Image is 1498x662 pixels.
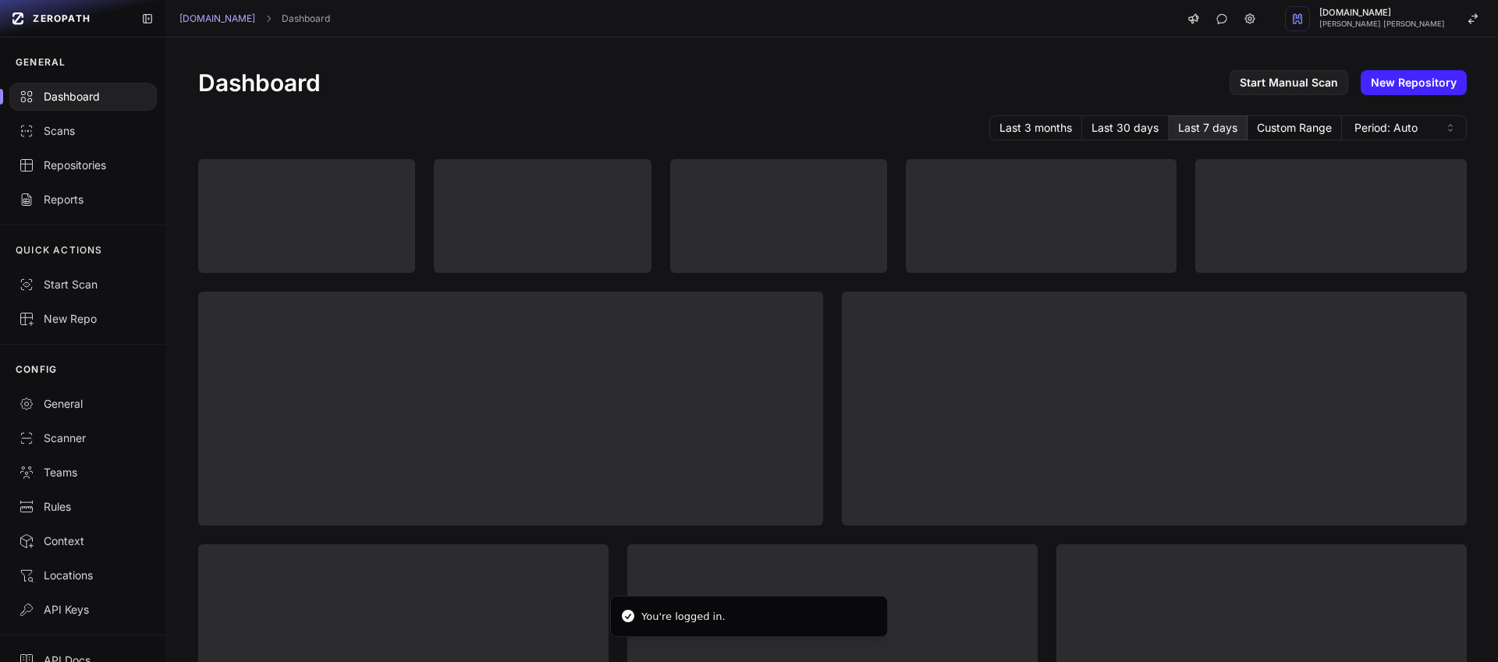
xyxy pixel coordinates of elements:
[179,12,330,25] nav: breadcrumb
[1444,122,1457,134] svg: caret sort,
[19,499,147,515] div: Rules
[1082,115,1169,140] button: Last 30 days
[19,465,147,480] div: Teams
[1361,70,1467,95] a: New Repository
[19,430,147,446] div: Scanner
[179,12,255,25] a: [DOMAIN_NAME]
[282,12,330,25] a: Dashboard
[6,6,129,31] a: ZEROPATH
[19,311,147,327] div: New Repo
[19,89,147,104] div: Dashboard
[19,533,147,549] div: Context
[263,13,274,24] svg: chevron right,
[19,602,147,618] div: API Keys
[19,192,147,207] div: Reports
[1319,9,1445,17] span: [DOMAIN_NAME]
[1230,70,1348,95] a: Start Manual Scan
[1248,115,1342,140] button: Custom Range
[19,568,147,583] div: Locations
[16,363,57,376] p: CONFIG
[19,277,147,292] div: Start Scan
[989,115,1082,140] button: Last 3 months
[641,609,726,625] div: You're logged in.
[1354,120,1418,136] span: Period: Auto
[198,69,321,97] h1: Dashboard
[1319,20,1445,28] span: [PERSON_NAME] [PERSON_NAME]
[1169,115,1248,140] button: Last 7 days
[19,158,147,173] div: Repositories
[33,12,91,25] span: ZEROPATH
[16,56,66,69] p: GENERAL
[19,396,147,412] div: General
[16,244,103,257] p: QUICK ACTIONS
[19,123,147,139] div: Scans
